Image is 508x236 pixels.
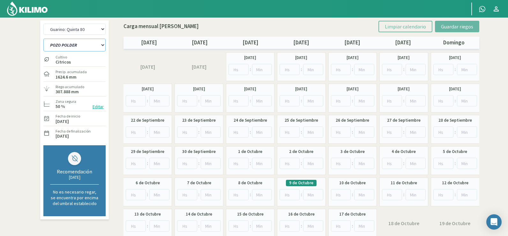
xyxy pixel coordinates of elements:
label: [DATE] [295,86,307,92]
span: : [198,160,199,167]
label: 10 de Octubre [339,180,366,186]
span: : [301,97,302,104]
input: Min [406,189,426,200]
input: Min [354,95,374,106]
input: Hs [331,220,351,232]
span: : [352,223,353,229]
span: : [250,160,251,167]
span: Limpiar calendario [385,23,426,30]
input: Hs [433,95,453,106]
input: Min [354,158,374,169]
label: 22 de Septiembre [131,117,164,124]
p: [DATE] [123,39,174,47]
label: 9 de Octubre [289,180,313,186]
label: 7 de Octubre [187,180,211,186]
label: [DATE] [56,134,69,138]
input: Min [354,220,374,232]
input: Hs [126,189,146,200]
input: Min [252,189,272,200]
label: [DATE] [244,55,256,61]
input: Min [354,126,374,138]
input: Hs [433,126,453,138]
label: 8 de Octubre [238,180,262,186]
div: [DATE] [50,175,99,180]
input: Hs [126,126,146,138]
p: Carga mensual [PERSON_NAME] [123,22,199,31]
input: Hs [331,95,351,106]
input: Min [406,126,426,138]
label: 2 de Octubre [289,148,313,155]
span: : [403,66,404,73]
input: Min [303,126,323,138]
label: [DATE] [295,55,307,61]
span: : [250,191,251,198]
span: : [403,160,404,167]
label: Cultivo [56,54,71,60]
span: : [147,97,148,104]
label: 19 de Octubre [439,219,470,227]
label: [DATE] [193,86,205,92]
label: 30 de Septiembre [182,148,216,155]
label: [DATE] [449,86,461,92]
input: Min [457,95,477,106]
input: Min [406,64,426,75]
label: [DATE] [398,86,410,92]
input: Hs [228,220,249,232]
label: [DATE] [398,55,410,61]
input: Min [252,95,272,106]
span: : [455,66,456,73]
input: Hs [228,126,249,138]
label: [DATE] [347,55,359,61]
input: Min [149,158,169,169]
p: [DATE] [327,39,377,47]
input: Min [149,95,169,106]
input: Min [457,158,477,169]
input: Hs [382,126,402,138]
input: Hs [126,220,146,232]
input: Min [201,189,221,200]
label: 28 de Septiembre [438,117,472,124]
input: Min [406,158,426,169]
span: : [198,97,199,104]
input: Min [149,189,169,200]
span: : [301,160,302,167]
button: Guardar riegos [435,21,479,32]
label: [DATE] [449,55,461,61]
input: Hs [331,126,351,138]
input: Hs [280,64,300,75]
span: : [301,223,302,229]
input: Hs [331,158,351,169]
label: Citricos [56,60,71,64]
input: Hs [382,95,402,106]
span: : [198,191,199,198]
label: Zona segura [56,99,76,104]
button: Limpiar calendario [378,21,432,32]
input: Min [303,220,323,232]
input: Min [354,64,374,75]
p: [DATE] [225,39,276,47]
input: Min [201,158,221,169]
input: Hs [228,64,249,75]
label: 5 de Octubre [443,148,467,155]
input: Min [457,126,477,138]
span: : [301,129,302,135]
span: : [403,191,404,198]
label: 4 de Octubre [392,148,416,155]
label: 12 de Octubre [442,180,468,186]
span: : [455,129,456,135]
input: Hs [228,158,249,169]
label: 25 de Septiembre [285,117,318,124]
label: 15 de Octubre [237,211,264,217]
input: Min [201,126,221,138]
span: : [455,160,456,167]
label: [DATE] [142,86,154,92]
label: 307.888 mm [56,90,79,94]
label: Fecha de finalización [56,128,91,134]
input: Hs [433,64,453,75]
span: : [455,191,456,198]
span: : [352,160,353,167]
span: : [301,66,302,73]
input: Hs [382,189,402,200]
input: Min [201,95,221,106]
input: Min [457,189,477,200]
